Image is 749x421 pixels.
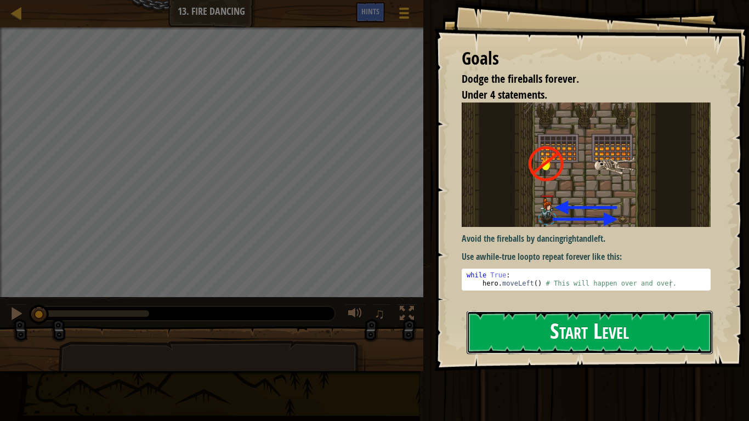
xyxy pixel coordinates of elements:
button: Toggle fullscreen [396,304,418,326]
p: Avoid the fireballs by dancing and . [462,232,711,245]
div: Goals [462,46,711,71]
button: Ctrl + P: Pause [5,304,27,326]
button: Start Level [467,311,713,354]
button: Adjust volume [344,304,366,326]
button: Show game menu [390,2,418,28]
button: ♫ [372,304,390,326]
li: Under 4 statements. [448,87,708,103]
p: Use a to repeat forever like this: [462,251,711,263]
img: Fire dancing [462,103,711,227]
span: Hints [361,6,379,16]
strong: while-true loop [480,251,533,263]
strong: right [563,232,579,244]
span: ♫ [374,305,385,322]
span: Dodge the fireballs forever. [462,71,579,86]
span: Under 4 statements. [462,87,547,102]
li: Dodge the fireballs forever. [448,71,708,87]
strong: left [592,232,603,244]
